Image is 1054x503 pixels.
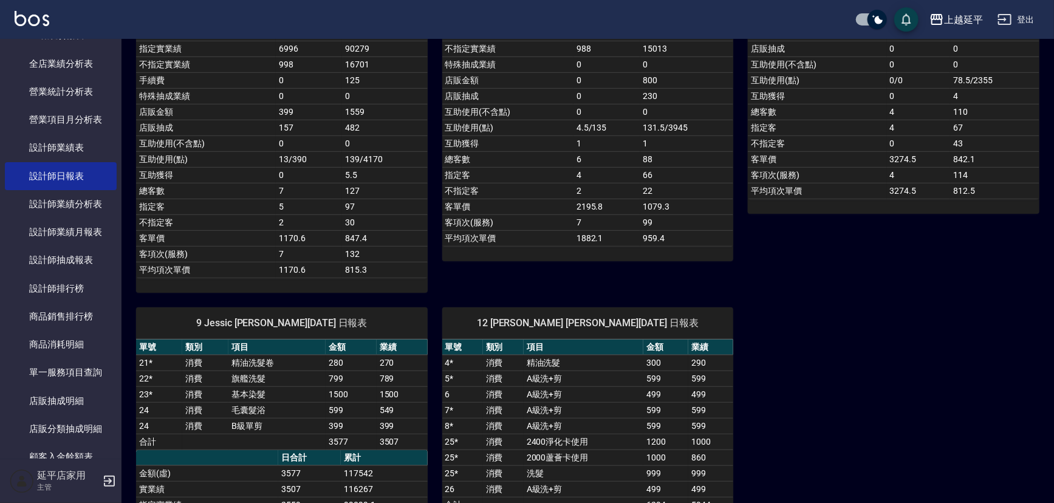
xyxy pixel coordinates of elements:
td: 78.5/2355 [950,72,1039,88]
a: 設計師排行榜 [5,275,117,303]
td: 0 [276,135,342,151]
td: 300 [643,355,688,371]
td: 3577 [278,465,341,481]
td: 客單價 [136,230,276,246]
td: 499 [643,481,688,497]
td: 消費 [483,434,524,450]
td: 互助獲得 [442,135,573,151]
td: 2195.8 [573,199,640,214]
td: 66 [640,167,734,183]
h5: 延平店家用 [37,470,99,482]
a: 商品消耗明細 [5,330,117,358]
td: 280 [326,355,377,371]
td: 599 [688,418,733,434]
button: 登出 [993,9,1039,31]
td: 0 [640,104,734,120]
td: 平均項次單價 [442,230,573,246]
td: 0 [887,41,950,56]
td: 互助使用(不含點) [136,135,276,151]
td: 消費 [483,465,524,481]
td: 1170.6 [276,230,342,246]
td: 7 [573,214,640,230]
td: 499 [643,386,688,402]
td: 482 [342,120,427,135]
td: 消費 [182,418,228,434]
td: 消費 [483,386,524,402]
a: 設計師業績分析表 [5,190,117,218]
td: 不指定客 [748,135,886,151]
td: 99 [640,214,734,230]
td: 店販金額 [136,104,276,120]
td: 157 [276,120,342,135]
a: 設計師日報表 [5,162,117,190]
td: 消費 [182,386,228,402]
td: 店販抽成 [136,120,276,135]
td: 88 [640,151,734,167]
td: 精油洗髮卷 [228,355,326,371]
td: 999 [643,465,688,481]
td: 125 [342,72,427,88]
a: 單一服務項目查詢 [5,358,117,386]
td: 1000 [688,434,733,450]
td: 洗髮 [524,465,643,481]
td: 3507 [377,434,428,450]
td: 499 [688,481,733,497]
td: 互助使用(不含點) [748,56,886,72]
th: 項目 [228,340,326,355]
td: 290 [688,355,733,371]
span: 9 Jessic [PERSON_NAME][DATE] 日報表 [151,317,413,329]
td: 4 [573,167,640,183]
td: 399 [276,104,342,120]
td: 合計 [136,434,182,450]
td: 1200 [643,434,688,450]
td: 30 [342,214,427,230]
td: 549 [377,402,428,418]
td: 1500 [326,386,377,402]
td: 5 [276,199,342,214]
td: 消費 [483,481,524,497]
td: 499 [688,386,733,402]
td: 指定實業績 [136,41,276,56]
th: 項目 [524,340,643,355]
td: 3274.5 [887,183,950,199]
td: 0 [573,104,640,120]
td: 4 [887,120,950,135]
td: 43 [950,135,1039,151]
td: 67 [950,120,1039,135]
td: 114 [950,167,1039,183]
td: 2000蘆薈卡使用 [524,450,643,465]
td: 0 [342,88,427,104]
td: 230 [640,88,734,104]
td: 特殊抽成業績 [442,56,573,72]
td: 127 [342,183,427,199]
td: 90279 [342,41,427,56]
a: 24 [139,421,149,431]
button: 上越延平 [925,7,988,32]
td: 互助使用(點) [136,151,276,167]
td: 0 [573,72,640,88]
td: 599 [643,402,688,418]
td: 799 [326,371,377,386]
td: 消費 [483,402,524,418]
td: 847.4 [342,230,427,246]
td: 1882.1 [573,230,640,246]
td: 客單價 [442,199,573,214]
td: 959.4 [640,230,734,246]
a: 24 [139,405,149,415]
td: 互助獲得 [136,167,276,183]
td: 3274.5 [887,151,950,167]
td: 4.5/135 [573,120,640,135]
th: 累計 [341,450,428,466]
td: 132 [342,246,427,262]
td: 842.1 [950,151,1039,167]
td: 1000 [643,450,688,465]
td: 0 [887,135,950,151]
td: 0 [276,72,342,88]
td: 旗艦洗髮 [228,371,326,386]
th: 類別 [182,340,228,355]
span: 12 [PERSON_NAME] [PERSON_NAME][DATE] 日報表 [457,317,719,329]
th: 業績 [688,340,733,355]
th: 單號 [442,340,483,355]
td: 不指定實業績 [442,41,573,56]
th: 單號 [136,340,182,355]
